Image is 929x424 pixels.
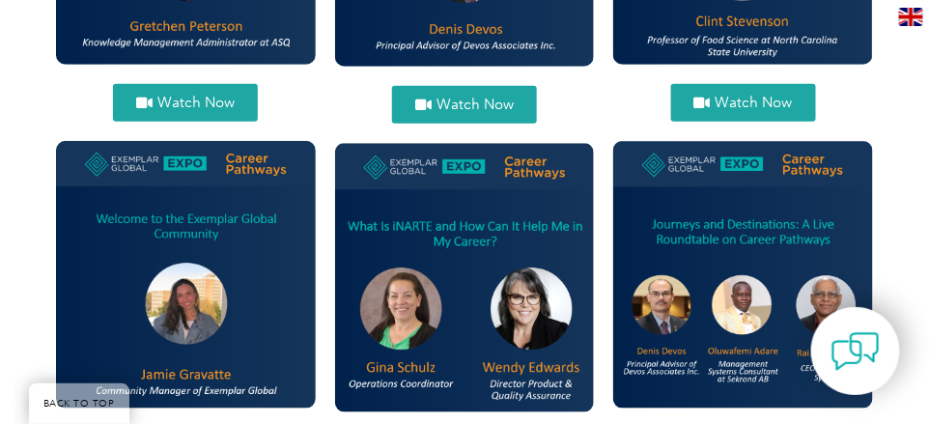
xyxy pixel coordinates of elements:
a: Watch Now [113,84,258,122]
img: gina and wendy [335,143,595,412]
span: Watch Now [716,96,793,110]
img: contact-chat.png [831,327,880,376]
img: en [899,8,923,26]
img: jamie [56,141,316,409]
a: Watch Now [671,84,816,122]
a: Watch Now [392,86,537,124]
span: Watch Now [157,96,235,110]
a: BACK TO TOP [29,383,129,424]
span: Watch Now [436,98,514,112]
